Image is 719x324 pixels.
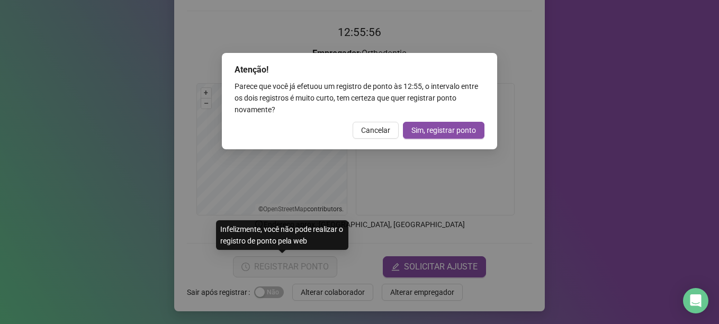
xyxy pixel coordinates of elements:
[403,122,484,139] button: Sim, registrar ponto
[353,122,399,139] button: Cancelar
[411,124,476,136] span: Sim, registrar ponto
[683,288,708,313] div: Open Intercom Messenger
[216,220,348,250] div: Infelizmente, você não pode realizar o registro de ponto pela web
[361,124,390,136] span: Cancelar
[235,64,484,76] div: Atenção!
[235,80,484,115] div: Parece que você já efetuou um registro de ponto às 12:55 , o intervalo entre os dois registros é ...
